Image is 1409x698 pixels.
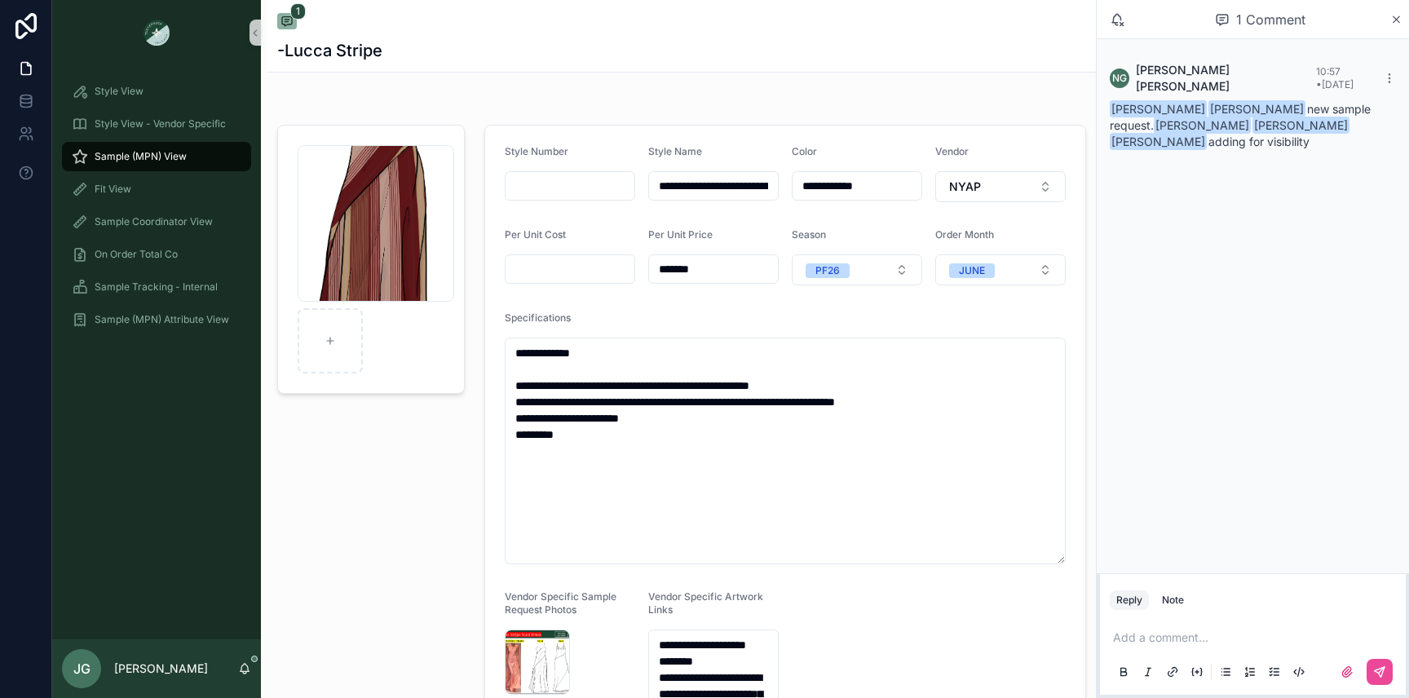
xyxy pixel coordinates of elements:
[95,248,178,261] span: On Order Total Co
[1155,590,1190,610] button: Note
[1136,62,1316,95] span: [PERSON_NAME] [PERSON_NAME]
[1110,100,1207,117] span: [PERSON_NAME]
[95,150,187,163] span: Sample (MPN) View
[1208,100,1305,117] span: [PERSON_NAME]
[277,13,297,33] button: 1
[1110,590,1149,610] button: Reply
[62,77,251,106] a: Style View
[935,228,994,241] span: Order Month
[1110,133,1207,150] span: [PERSON_NAME]
[792,254,922,285] button: Select Button
[935,145,969,157] span: Vendor
[1162,594,1184,607] div: Note
[949,179,981,195] span: NYAP
[815,263,840,278] div: PF26
[95,215,213,228] span: Sample Coordinator View
[62,240,251,269] a: On Order Total Co
[62,109,251,139] a: Style View - Vendor Specific
[62,142,251,171] a: Sample (MPN) View
[1110,102,1371,148] span: new sample request. adding for visibility
[114,660,208,677] p: [PERSON_NAME]
[290,3,306,20] span: 1
[144,20,170,46] img: App logo
[505,311,571,324] span: Specifications
[935,171,1066,202] button: Select Button
[505,145,568,157] span: Style Number
[505,228,566,241] span: Per Unit Cost
[792,228,826,241] span: Season
[1252,117,1349,134] span: [PERSON_NAME]
[1154,117,1251,134] span: [PERSON_NAME]
[62,305,251,334] a: Sample (MPN) Attribute View
[935,254,1066,285] button: Select Button
[95,117,226,130] span: Style View - Vendor Specific
[95,183,131,196] span: Fit View
[959,263,985,278] div: JUNE
[62,272,251,302] a: Sample Tracking - Internal
[95,313,229,326] span: Sample (MPN) Attribute View
[62,207,251,236] a: Sample Coordinator View
[648,228,713,241] span: Per Unit Price
[52,65,261,356] div: scrollable content
[95,85,144,98] span: Style View
[277,39,382,62] h1: -Lucca Stripe
[505,590,616,616] span: Vendor Specific Sample Request Photos
[792,145,817,157] span: Color
[73,659,91,678] span: JG
[648,590,763,616] span: Vendor Specific Artwork Links
[95,281,218,294] span: Sample Tracking - Internal
[1236,10,1305,29] span: 1 Comment
[62,174,251,204] a: Fit View
[648,145,702,157] span: Style Name
[1316,65,1354,91] span: 10:57 • [DATE]
[1112,72,1127,85] span: NG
